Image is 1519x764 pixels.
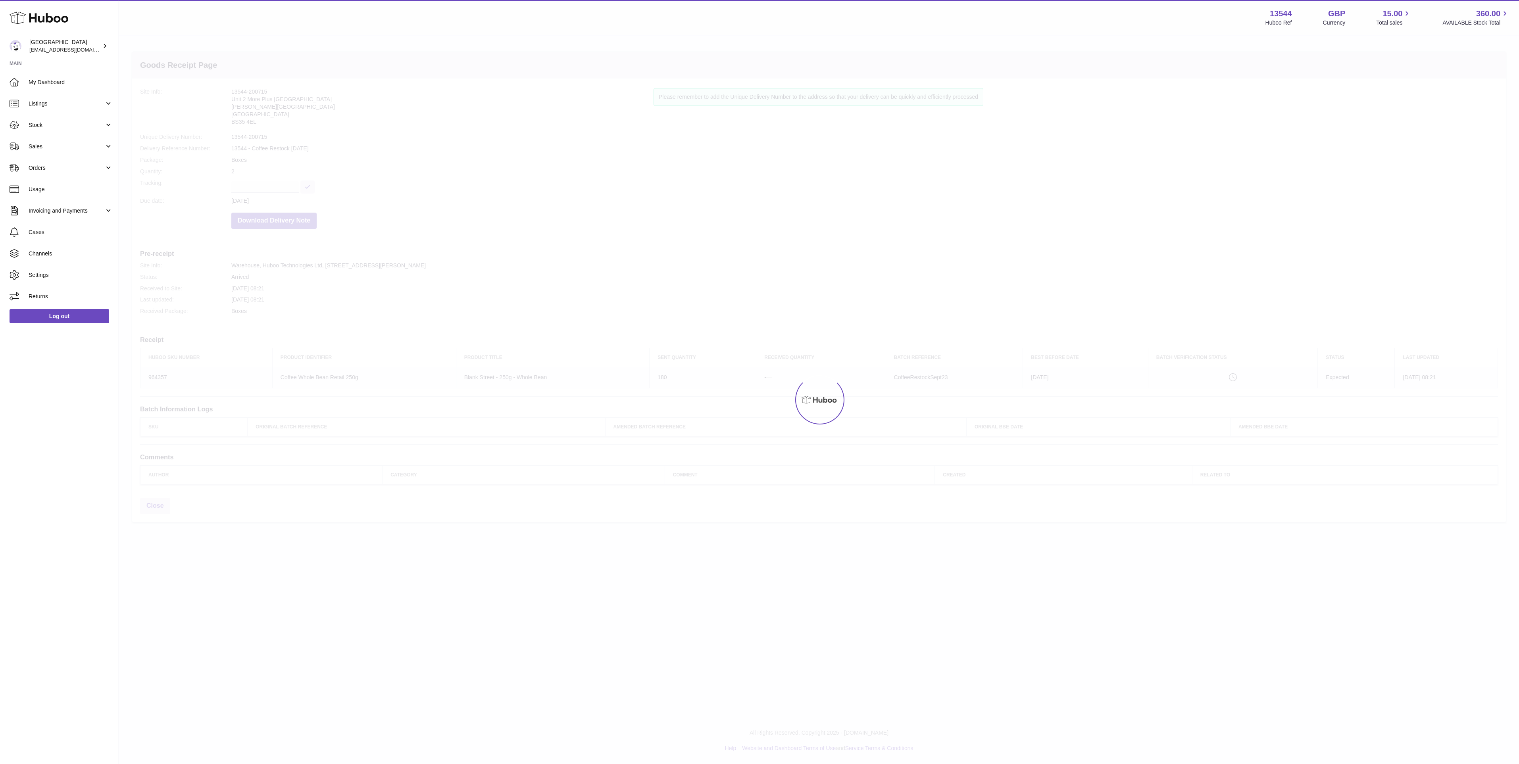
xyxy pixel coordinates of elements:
img: mariana@blankstreet.com [10,40,21,52]
a: Log out [10,309,109,323]
span: Invoicing and Payments [29,207,104,215]
div: Currency [1323,19,1346,27]
a: 15.00 Total sales [1376,8,1411,27]
span: Usage [29,186,113,193]
div: [GEOGRAPHIC_DATA] [29,38,101,54]
div: Huboo Ref [1265,19,1292,27]
span: 15.00 [1382,8,1402,19]
span: Orders [29,164,104,172]
span: 360.00 [1476,8,1500,19]
span: My Dashboard [29,79,113,86]
span: Stock [29,121,104,129]
span: Sales [29,143,104,150]
span: Total sales [1376,19,1411,27]
a: 360.00 AVAILABLE Stock Total [1442,8,1509,27]
span: Channels [29,250,113,257]
strong: 13544 [1270,8,1292,19]
span: AVAILABLE Stock Total [1442,19,1509,27]
span: Settings [29,271,113,279]
span: Cases [29,228,113,236]
span: Listings [29,100,104,107]
strong: GBP [1328,8,1345,19]
span: Returns [29,293,113,300]
span: [EMAIL_ADDRESS][DOMAIN_NAME] [29,46,117,53]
